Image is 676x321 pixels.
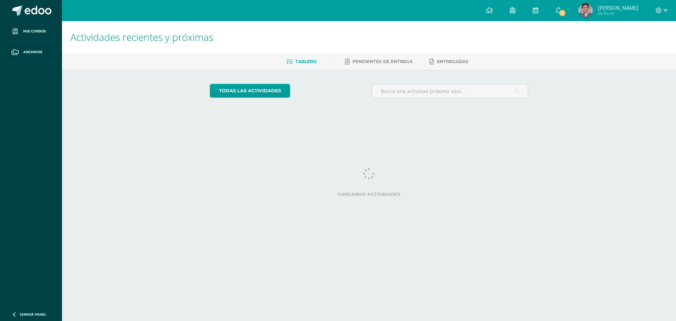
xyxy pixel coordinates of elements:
[20,312,46,317] span: Cerrar panel
[430,56,468,67] a: Entregadas
[210,84,290,98] a: todas las Actividades
[23,49,42,55] span: Archivos
[287,56,317,67] a: Tablero
[352,59,413,64] span: Pendientes de entrega
[210,192,528,197] label: Cargando actividades
[558,9,566,17] span: 2
[295,59,317,64] span: Tablero
[70,30,213,44] span: Actividades recientes y próximas
[23,29,46,34] span: Mis cursos
[6,21,56,42] a: Mis cursos
[437,59,468,64] span: Entregadas
[578,4,593,18] img: c22eef5e15fa7cb0b34353c312762fbd.png
[6,42,56,63] a: Archivos
[345,56,413,67] a: Pendientes de entrega
[372,84,528,98] input: Busca una actividad próxima aquí...
[598,11,638,17] span: Mi Perfil
[598,4,638,11] span: [PERSON_NAME]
